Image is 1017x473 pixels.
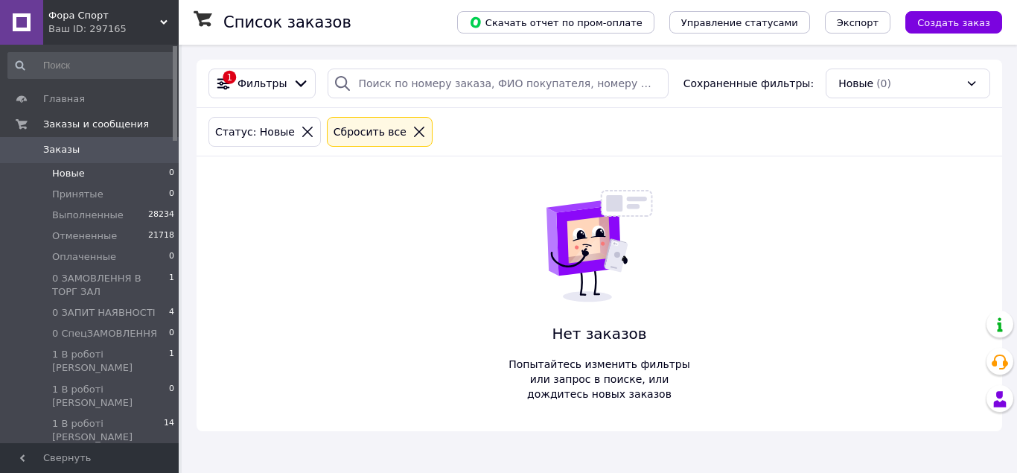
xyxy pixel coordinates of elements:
span: 4 [169,306,174,320]
span: Отмененные [52,229,117,243]
button: Скачать отчет по пром-оплате [457,11,654,34]
span: 28234 [148,209,174,222]
span: 0 [169,188,174,201]
span: 21718 [148,229,174,243]
span: Принятые [52,188,103,201]
h1: Список заказов [223,13,351,31]
div: Ваш ID: 297165 [48,22,179,36]
div: Статус: Новые [212,124,298,140]
span: Выполненные [52,209,124,222]
span: Сохраненные фильтры: [683,76,814,91]
a: Создать заказ [890,16,1002,28]
span: 1 В роботі [PERSON_NAME] [52,348,169,375]
span: Заказы и сообщения [43,118,149,131]
span: 0 ЗАМОВЛЕННЯ В ТОРГ ЗАЛ [52,272,169,299]
input: Поиск по номеру заказа, ФИО покупателя, номеру телефона, Email, номеру накладной [328,69,669,98]
button: Создать заказ [905,11,1002,34]
span: Управление статусами [681,17,798,28]
input: Поиск [7,52,176,79]
span: Экспорт [837,17,879,28]
span: Нет заказов [501,323,698,345]
span: Скачать отчет по пром-оплате [469,16,643,29]
span: Фильтры [237,76,287,91]
span: 0 [169,327,174,340]
span: 0 ЗАПИТ НАЯВНОСТІ [52,306,156,320]
span: 1 [169,348,174,375]
span: Новые [52,167,85,180]
span: Заказы [43,143,80,156]
span: 1 В роботі [PERSON_NAME] [52,417,164,444]
span: Создать заказ [917,17,990,28]
span: 14 [164,417,174,444]
div: Сбросить все [331,124,409,140]
span: 1 [169,272,174,299]
button: Управление статусами [669,11,810,34]
span: Новые [838,76,873,91]
span: 1 В роботі [PERSON_NAME] [52,383,169,410]
button: Экспорт [825,11,890,34]
span: Попытайтесь изменить фильтры или запрос в поиске, или дождитесь новых заказов [501,357,698,401]
span: Фора Спорт [48,9,160,22]
span: Оплаченные [52,250,116,264]
span: 0 СпецЗАМОВЛЕННЯ [52,327,157,340]
span: 0 [169,167,174,180]
span: 0 [169,250,174,264]
span: (0) [876,77,891,89]
span: 0 [169,383,174,410]
span: Главная [43,92,85,106]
